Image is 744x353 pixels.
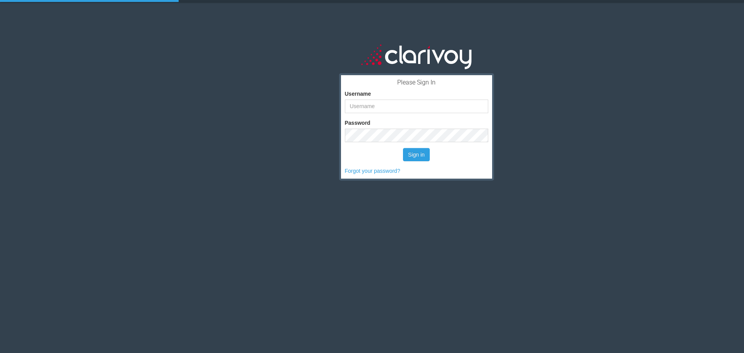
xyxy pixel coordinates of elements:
h3: Please Sign In [345,79,488,86]
label: Password [345,119,370,127]
label: Username [345,90,371,98]
a: Forgot your password? [345,168,400,174]
img: clarivoy_whitetext_transbg.svg [361,43,472,70]
button: Sign in [403,148,430,161]
input: Username [345,100,488,113]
